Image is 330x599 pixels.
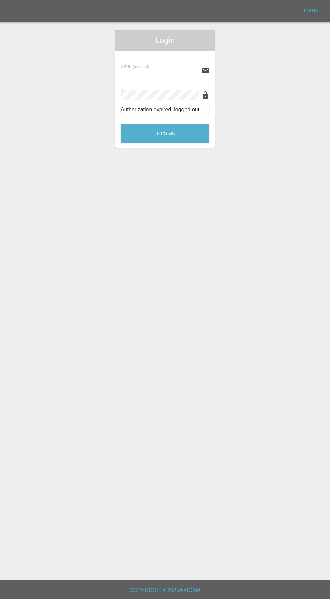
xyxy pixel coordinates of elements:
small: (required) [142,89,159,93]
div: Authorization expired, logged out [121,106,209,114]
span: Password [121,88,158,93]
button: Let's Go [121,124,209,143]
span: Email [121,64,149,69]
h6: Copyright © 2025 Axioma [5,586,325,595]
span: Login [121,35,209,46]
small: (required) [133,65,150,69]
a: Login [300,6,322,16]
